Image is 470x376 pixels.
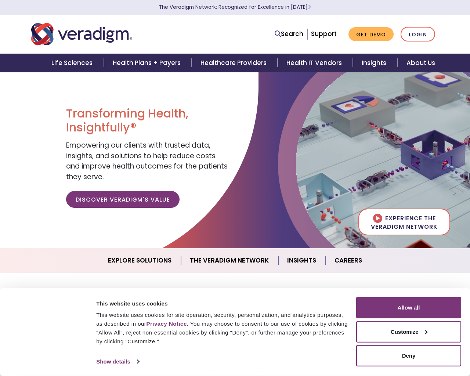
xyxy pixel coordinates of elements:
a: Search [275,29,303,39]
button: Allow all [356,297,461,318]
a: Health IT Vendors [278,54,353,72]
a: Show details [96,356,139,367]
a: Insights [353,54,397,72]
a: Login [401,27,435,42]
h1: Transforming Health, Insightfully® [66,106,229,135]
a: Health Plans + Payers [104,54,192,72]
a: Discover Veradigm's Value [66,191,180,208]
a: The Veradigm Network [181,251,278,270]
div: This website uses cookies for site operation, security, personalization, and analytics purposes, ... [96,311,348,346]
a: About Us [398,54,444,72]
a: Careers [326,251,371,270]
a: Insights [278,251,326,270]
a: Healthcare Providers [192,54,278,72]
a: Privacy Notice [146,321,187,327]
span: Empowering our clients with trusted data, insights, and solutions to help reduce costs and improv... [66,140,228,182]
div: This website uses cookies [96,299,348,308]
img: Veradigm logo [31,22,132,46]
a: Get Demo [348,27,394,41]
a: Life Sciences [43,54,104,72]
a: Explore Solutions [99,251,181,270]
button: Customize [356,321,461,342]
button: Deny [356,345,461,366]
a: Support [311,29,337,38]
a: The Veradigm Network: Recognized for Excellence in [DATE]Learn More [159,4,311,11]
span: Learn More [308,4,311,11]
